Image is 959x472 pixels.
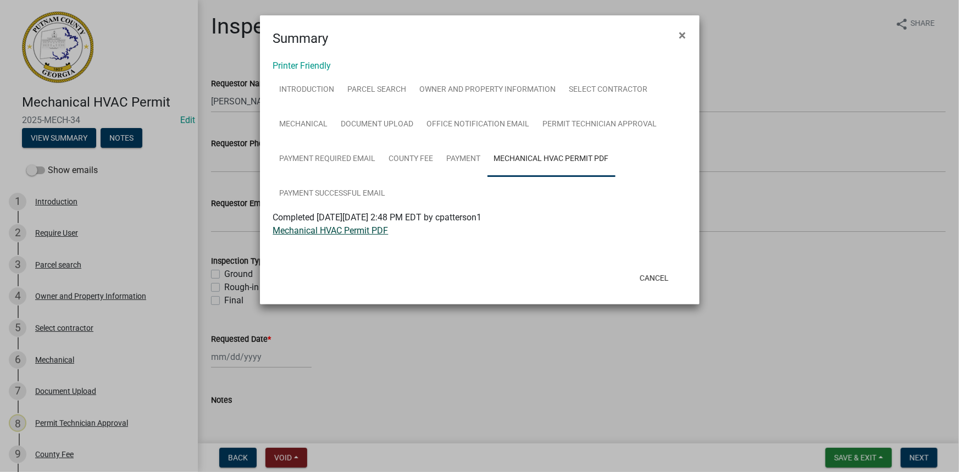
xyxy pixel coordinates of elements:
[413,73,563,108] a: Owner and Property Information
[420,107,536,142] a: Office Notification Email
[273,29,329,48] h4: Summary
[273,73,341,108] a: Introduction
[670,20,695,51] button: Close
[335,107,420,142] a: Document Upload
[440,142,487,177] a: Payment
[631,268,678,288] button: Cancel
[273,142,383,177] a: Payment Required Email
[383,142,440,177] a: County Fee
[679,27,686,43] span: ×
[341,73,413,108] a: Parcel search
[487,142,616,177] a: Mechanical HVAC Permit PDF
[273,225,389,236] a: Mechanical HVAC Permit PDF
[273,212,482,223] span: Completed [DATE][DATE] 2:48 PM EDT by cpatterson1
[563,73,655,108] a: Select contractor
[536,107,664,142] a: Permit Technician Approval
[273,60,331,71] a: Printer Friendly
[273,176,392,212] a: Payment Successful Email
[273,107,335,142] a: Mechanical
